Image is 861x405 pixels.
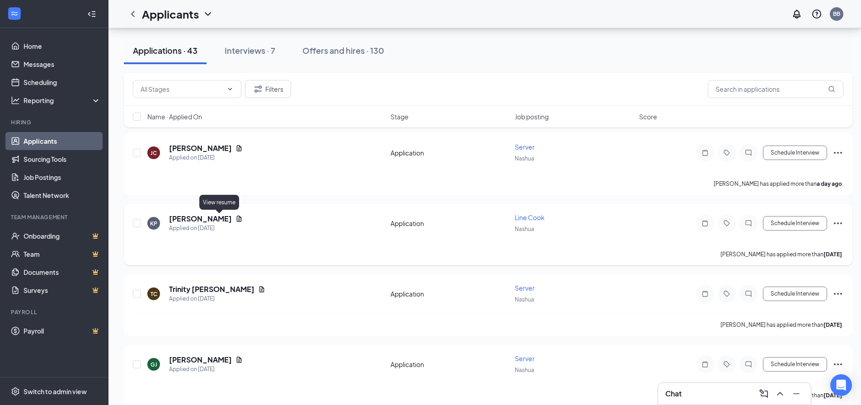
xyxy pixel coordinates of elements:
a: Sourcing Tools [24,150,101,168]
div: Applied on [DATE] [169,294,265,303]
span: Nashua [515,367,534,373]
span: Name · Applied On [147,112,202,121]
h5: [PERSON_NAME] [169,214,232,224]
span: Server [515,284,535,292]
p: [PERSON_NAME] has applied more than . [720,250,843,258]
span: Job posting [515,112,549,121]
div: Team Management [11,213,99,221]
svg: ChatInactive [743,220,754,227]
svg: MagnifyingGlass [828,85,835,93]
button: Schedule Interview [763,216,827,231]
div: Applied on [DATE] [169,153,243,162]
div: Application [391,360,509,369]
svg: Ellipses [833,218,843,229]
button: Schedule Interview [763,146,827,160]
svg: Document [258,286,265,293]
input: All Stages [141,84,223,94]
div: Hiring [11,118,99,126]
span: Nashua [515,226,534,232]
button: Minimize [789,386,804,401]
div: Application [391,289,509,298]
span: Nashua [515,155,534,162]
div: Applications · 43 [133,45,198,56]
svg: Ellipses [833,288,843,299]
svg: Notifications [791,9,802,19]
svg: ComposeMessage [758,388,769,399]
button: Filter Filters [245,80,291,98]
a: PayrollCrown [24,322,101,340]
svg: Note [700,290,710,297]
b: a day ago [817,180,842,187]
svg: ChevronDown [226,85,234,93]
a: Home [24,37,101,55]
a: Scheduling [24,73,101,91]
div: Applied on [DATE] [169,365,243,374]
div: GJ [151,361,157,368]
a: TeamCrown [24,245,101,263]
h5: [PERSON_NAME] [169,143,232,153]
div: Interviews · 7 [225,45,275,56]
svg: Document [235,145,243,152]
div: Reporting [24,96,101,105]
span: Score [639,112,657,121]
svg: ChevronLeft [127,9,138,19]
svg: Ellipses [833,147,843,158]
svg: Minimize [791,388,802,399]
svg: Document [235,356,243,363]
h1: Applicants [142,6,199,22]
div: Payroll [11,308,99,316]
b: [DATE] [823,392,842,399]
b: [DATE] [823,321,842,328]
a: SurveysCrown [24,281,101,299]
svg: WorkstreamLogo [10,9,19,18]
span: Server [515,143,535,151]
svg: Settings [11,387,20,396]
p: [PERSON_NAME] has applied more than . [720,321,843,329]
svg: ChevronDown [202,9,213,19]
button: ComposeMessage [757,386,771,401]
svg: Note [700,149,710,156]
a: DocumentsCrown [24,263,101,281]
svg: Tag [721,149,732,156]
svg: ChevronUp [775,388,786,399]
svg: ChatInactive [743,290,754,297]
input: Search in applications [708,80,843,98]
svg: QuestionInfo [811,9,822,19]
a: OnboardingCrown [24,227,101,245]
svg: Analysis [11,96,20,105]
svg: Tag [721,361,732,368]
p: [PERSON_NAME] has applied more than . [714,180,843,188]
button: ChevronUp [773,386,787,401]
svg: Tag [721,220,732,227]
svg: Filter [253,84,263,94]
a: Applicants [24,132,101,150]
a: Job Postings [24,168,101,186]
svg: Note [700,220,710,227]
div: KP [150,220,157,227]
div: Open Intercom Messenger [830,374,852,396]
svg: ChatInactive [743,149,754,156]
div: JC [151,149,157,157]
svg: Ellipses [833,359,843,370]
span: Server [515,354,535,363]
div: BB [833,10,840,18]
svg: Tag [721,290,732,297]
svg: Document [235,215,243,222]
svg: Note [700,361,710,368]
a: Talent Network [24,186,101,204]
h5: [PERSON_NAME] [169,355,232,365]
span: Nashua [515,296,534,303]
a: Messages [24,55,101,73]
svg: Collapse [87,9,96,19]
div: TC [151,290,157,298]
b: [DATE] [823,251,842,258]
h3: Chat [665,389,682,399]
div: Applied on [DATE] [169,224,243,233]
span: Line Cook [515,213,545,221]
h5: Trinity [PERSON_NAME] [169,284,254,294]
button: Schedule Interview [763,357,827,372]
svg: ChatInactive [743,361,754,368]
div: Switch to admin view [24,387,87,396]
div: View resume [199,195,239,210]
button: Schedule Interview [763,287,827,301]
